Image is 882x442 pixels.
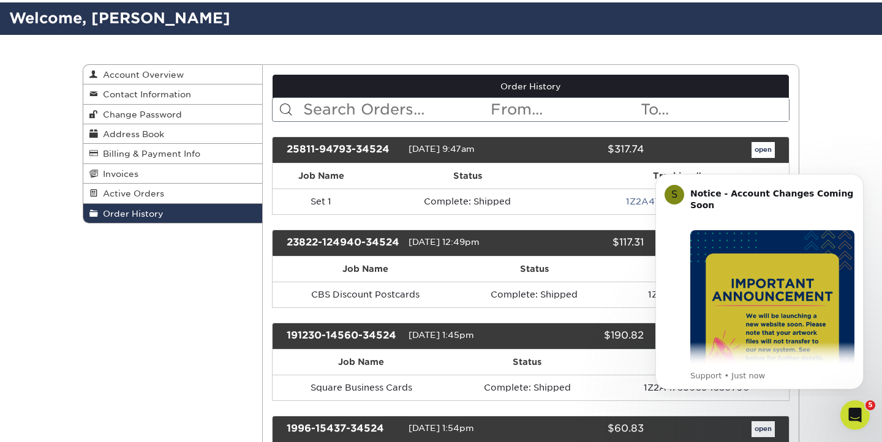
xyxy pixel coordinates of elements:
[277,328,409,344] div: 191230-14560-34524
[626,197,728,206] a: 1Z2A47560243912422
[83,144,262,163] a: Billing & Payment Info
[611,282,789,307] td: 1Z2A47560336768485
[273,257,458,282] th: Job Name
[277,142,409,158] div: 25811-94793-34524
[277,235,409,251] div: 23822-124940-34524
[605,350,789,375] th: Tracking #
[489,98,639,121] input: From...
[83,204,262,223] a: Order History
[83,65,262,84] a: Account Overview
[277,421,409,437] div: 1996-15437-34524
[98,169,138,179] span: Invoices
[458,257,611,282] th: Status
[639,98,789,121] input: To...
[611,257,789,282] th: Tracking #
[605,375,789,400] td: 1Z2A47560394350790
[521,142,652,158] div: $317.74
[409,330,474,340] span: [DATE] 1:45pm
[273,75,790,98] a: Order History
[302,98,490,121] input: Search Orders...
[409,144,475,154] span: [DATE] 9:47am
[521,328,652,344] div: $190.82
[521,235,652,251] div: $117.31
[83,84,262,104] a: Contact Information
[98,209,164,219] span: Order History
[98,189,164,198] span: Active Orders
[637,163,882,397] iframe: Intercom notifications message
[458,282,611,307] td: Complete: Shipped
[273,189,370,214] td: Set 1
[98,149,200,159] span: Billing & Payment Info
[83,105,262,124] a: Change Password
[98,70,184,80] span: Account Overview
[450,350,605,375] th: Status
[83,184,262,203] a: Active Orders
[98,110,182,119] span: Change Password
[865,400,875,410] span: 5
[273,350,450,375] th: Job Name
[409,237,480,247] span: [DATE] 12:49pm
[273,375,450,400] td: Square Business Cards
[98,129,164,139] span: Address Book
[450,375,605,400] td: Complete: Shipped
[98,89,191,99] span: Contact Information
[370,163,565,189] th: Status
[83,164,262,184] a: Invoices
[521,421,652,437] div: $60.83
[409,423,474,433] span: [DATE] 1:54pm
[840,400,870,430] iframe: Intercom live chat
[752,421,775,437] a: open
[273,282,458,307] td: CBS Discount Postcards
[370,189,565,214] td: Complete: Shipped
[565,163,789,189] th: Tracking #
[83,124,262,144] a: Address Book
[273,163,370,189] th: Job Name
[752,142,775,158] a: open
